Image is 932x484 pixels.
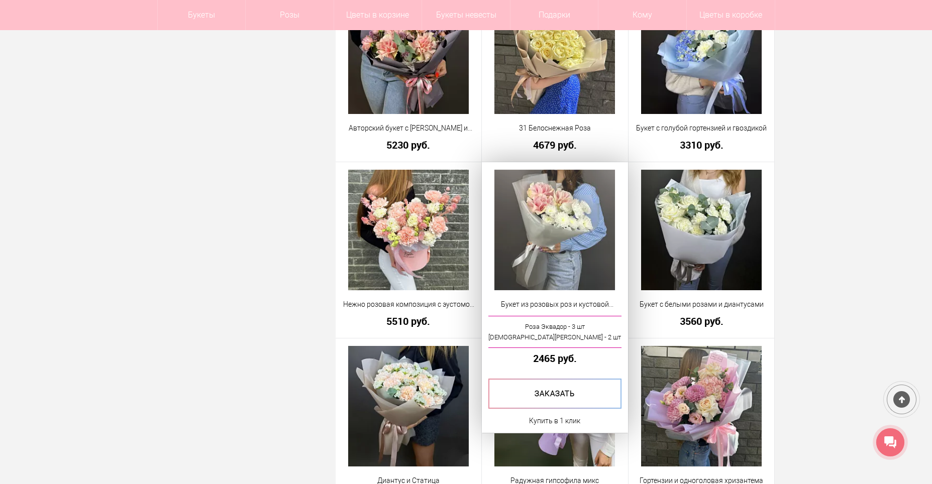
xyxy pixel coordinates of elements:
img: Гортензии и одноголовая хризантема [641,346,762,466]
img: Нежно розовая композиция с эустомой и гвоздикой [348,170,469,290]
a: Авторский букет с [PERSON_NAME] и [PERSON_NAME] [342,123,475,134]
a: 5510 руб. [342,316,475,326]
a: Нежно розовая композиция с эустомой и гвоздикой [342,299,475,310]
img: Букет из розовых роз и кустовой хризантемы [494,170,615,290]
a: Роза Эквадор - 3 шт[DEMOGRAPHIC_DATA][PERSON_NAME] - 2 шт [488,316,622,348]
a: 5230 руб. [342,140,475,150]
a: 3310 руб. [635,140,768,150]
a: Букет из розовых роз и кустовой [DEMOGRAPHIC_DATA] [488,299,622,310]
a: 4679 руб. [488,140,622,150]
a: 2465 руб. [488,353,622,364]
a: Букет с голубой гортензией и гвоздикой [635,123,768,134]
img: Букет с белыми розами и диантусами [641,170,762,290]
a: 31 Белоснежная Роза [488,123,622,134]
a: Букет с белыми розами и диантусами [635,299,768,310]
img: Диантус и Статица [348,346,469,466]
a: 3560 руб. [635,316,768,326]
a: Купить в 1 клик [529,415,580,427]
